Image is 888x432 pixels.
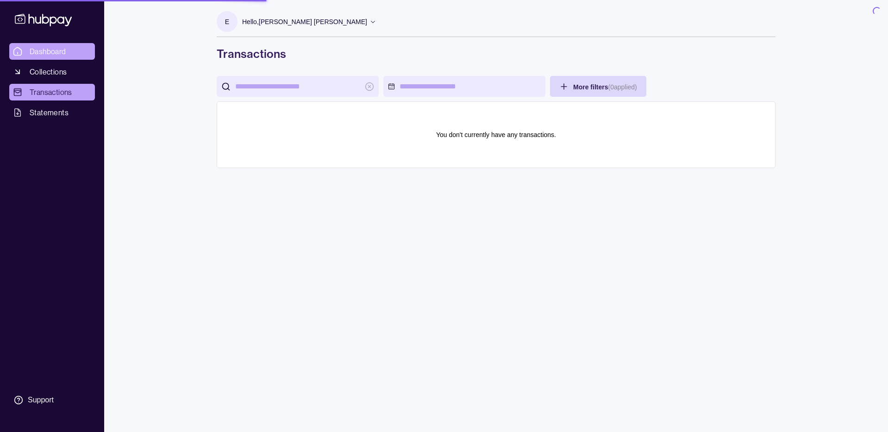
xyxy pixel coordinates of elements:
[225,17,229,27] p: E
[30,66,67,77] span: Collections
[9,390,95,410] a: Support
[9,84,95,100] a: Transactions
[242,17,367,27] p: Hello, [PERSON_NAME] [PERSON_NAME]
[28,395,54,405] div: Support
[9,104,95,121] a: Statements
[9,43,95,60] a: Dashboard
[573,83,637,91] span: More filters
[30,46,66,57] span: Dashboard
[30,107,69,118] span: Statements
[30,87,72,98] span: Transactions
[608,83,637,91] p: ( 0 applied)
[9,63,95,80] a: Collections
[217,46,775,61] h1: Transactions
[550,76,646,97] button: More filters(0applied)
[235,76,360,97] input: search
[436,130,556,140] p: You don't currently have any transactions.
